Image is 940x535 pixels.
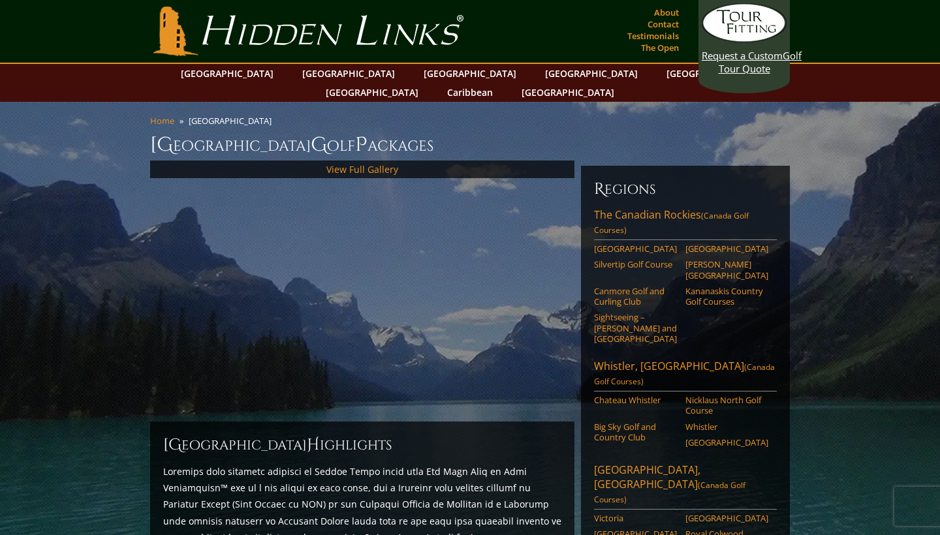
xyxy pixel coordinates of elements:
[594,359,777,391] a: Whistler, [GEOGRAPHIC_DATA](Canada Golf Courses)
[594,286,677,307] a: Canmore Golf and Curling Club
[638,38,682,57] a: The Open
[594,421,677,443] a: Big Sky Golf and Country Club
[644,15,682,33] a: Contact
[685,286,768,307] a: Kananaskis Country Golf Courses
[685,243,768,254] a: [GEOGRAPHIC_DATA]
[307,435,320,455] span: H
[702,3,787,75] a: Request a CustomGolf Tour Quote
[685,259,768,281] a: [PERSON_NAME][GEOGRAPHIC_DATA]
[594,207,777,240] a: The Canadian Rockies(Canada Golf Courses)
[355,132,368,158] span: P
[594,243,677,254] a: [GEOGRAPHIC_DATA]
[594,179,777,200] h6: Regions
[150,115,174,127] a: Home
[515,83,621,102] a: [GEOGRAPHIC_DATA]
[685,437,768,448] a: [GEOGRAPHIC_DATA]
[651,3,682,22] a: About
[163,435,561,455] h2: [GEOGRAPHIC_DATA] ighlights
[150,132,790,158] h1: [GEOGRAPHIC_DATA] olf ackages
[417,64,523,83] a: [GEOGRAPHIC_DATA]
[189,115,277,127] li: [GEOGRAPHIC_DATA]
[624,27,682,45] a: Testimonials
[174,64,280,83] a: [GEOGRAPHIC_DATA]
[296,64,401,83] a: [GEOGRAPHIC_DATA]
[539,64,644,83] a: [GEOGRAPHIC_DATA]
[326,163,398,176] a: View Full Gallery
[594,259,677,269] a: Silvertip Golf Course
[594,395,677,405] a: Chateau Whistler
[685,395,768,416] a: Nicklaus North Golf Course
[685,513,768,523] a: [GEOGRAPHIC_DATA]
[594,463,777,510] a: [GEOGRAPHIC_DATA], [GEOGRAPHIC_DATA](Canada Golf Courses)
[441,83,499,102] a: Caribbean
[311,132,327,158] span: G
[660,64,766,83] a: [GEOGRAPHIC_DATA]
[319,83,425,102] a: [GEOGRAPHIC_DATA]
[685,421,768,432] a: Whistler
[702,49,783,62] span: Request a Custom
[594,312,677,344] a: Sightseeing – [PERSON_NAME] and [GEOGRAPHIC_DATA]
[594,513,677,523] a: Victoria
